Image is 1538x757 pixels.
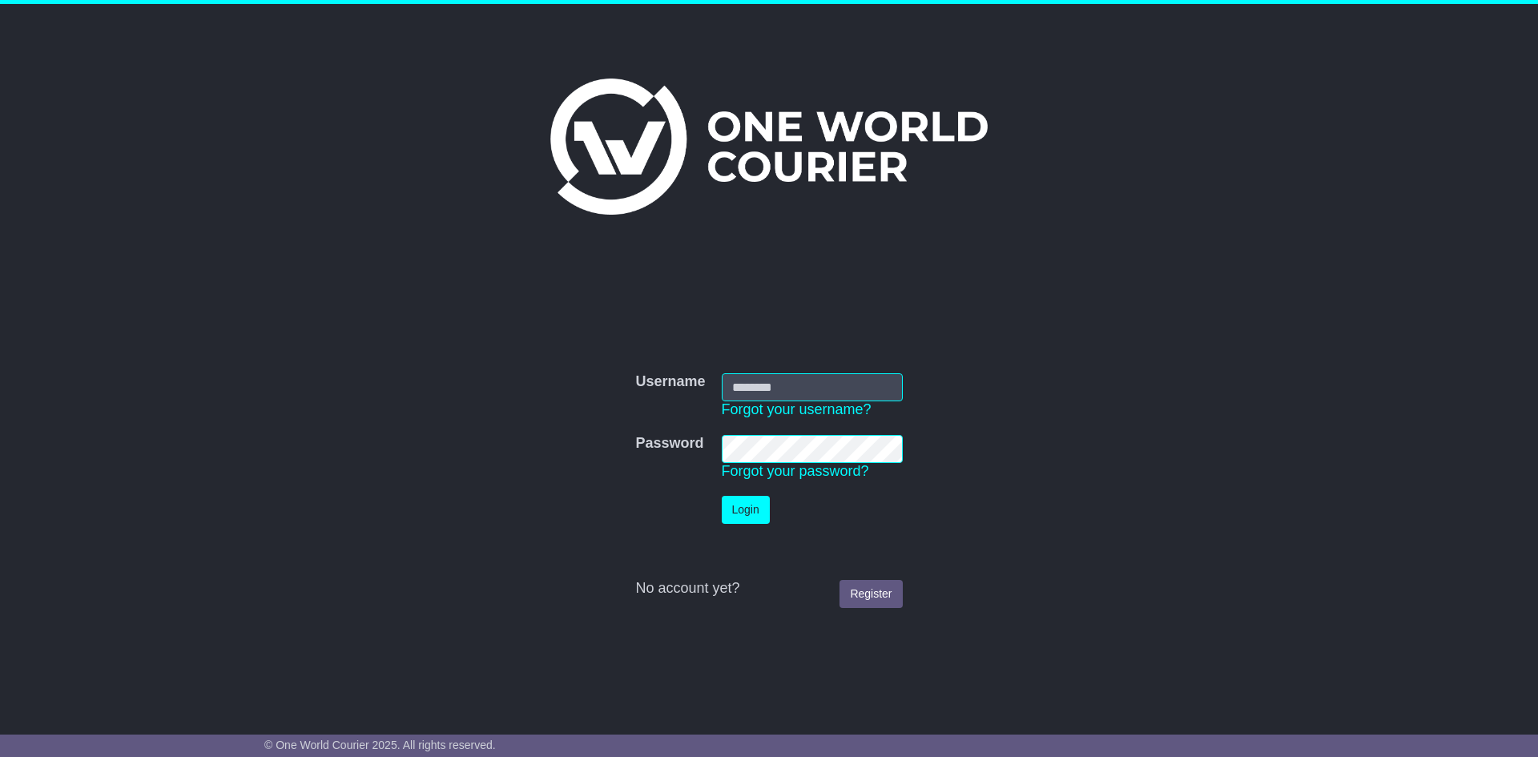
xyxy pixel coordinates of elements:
label: Username [635,373,705,391]
a: Forgot your username? [722,401,872,417]
label: Password [635,435,703,453]
button: Login [722,496,770,524]
a: Register [839,580,902,608]
a: Forgot your password? [722,463,869,479]
div: No account yet? [635,580,902,598]
img: One World [550,79,988,215]
span: © One World Courier 2025. All rights reserved. [264,739,496,751]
